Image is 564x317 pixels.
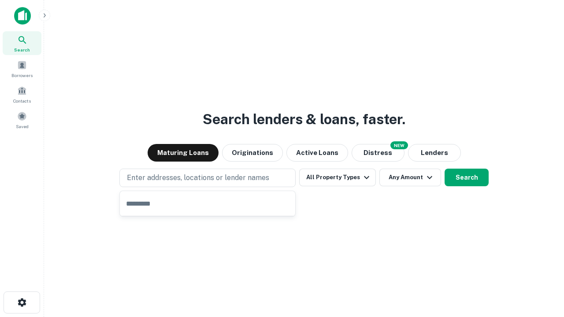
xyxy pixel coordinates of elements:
button: Lenders [408,144,461,162]
button: Active Loans [286,144,348,162]
p: Enter addresses, locations or lender names [127,173,269,183]
span: Saved [16,123,29,130]
button: Enter addresses, locations or lender names [119,169,296,187]
span: Borrowers [11,72,33,79]
iframe: Chat Widget [520,247,564,289]
div: NEW [390,141,408,149]
button: Search distressed loans with lien and other non-mortgage details. [352,144,404,162]
a: Search [3,31,41,55]
button: Maturing Loans [148,144,219,162]
button: Originations [222,144,283,162]
button: Search [445,169,489,186]
button: All Property Types [299,169,376,186]
a: Borrowers [3,57,41,81]
button: Any Amount [379,169,441,186]
span: Contacts [13,97,31,104]
img: capitalize-icon.png [14,7,31,25]
a: Contacts [3,82,41,106]
h3: Search lenders & loans, faster. [203,109,405,130]
a: Saved [3,108,41,132]
span: Search [14,46,30,53]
